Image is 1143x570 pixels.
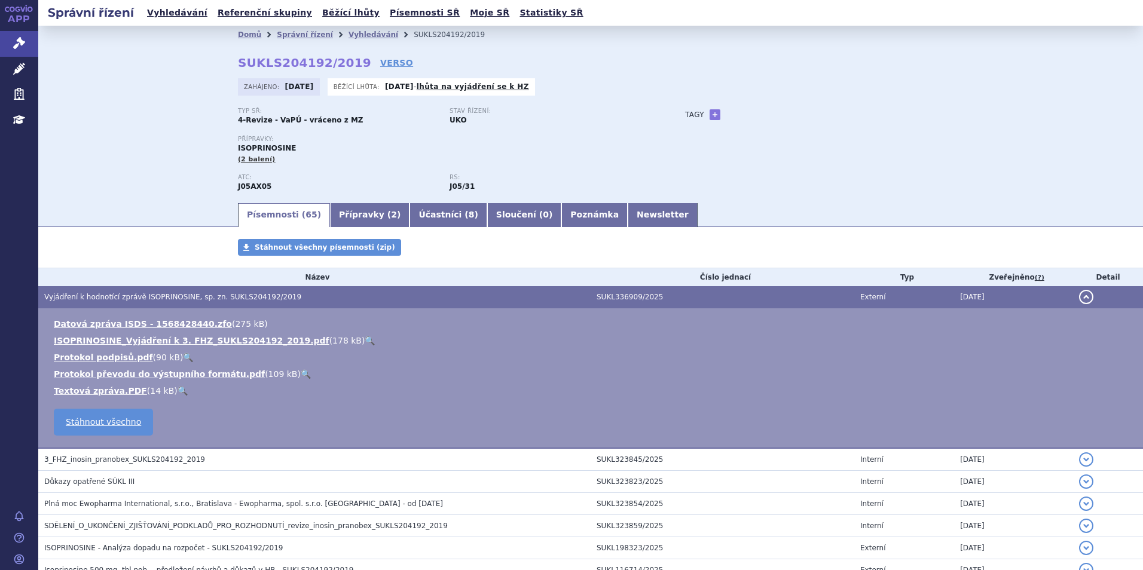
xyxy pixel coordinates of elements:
button: detail [1079,290,1093,304]
abbr: (?) [1035,274,1044,282]
span: 178 kB [332,336,362,345]
a: Písemnosti SŘ [386,5,463,21]
th: Název [38,268,591,286]
li: SUKLS204192/2019 [414,26,500,44]
li: ( ) [54,318,1131,330]
strong: inosin pranobex (methisoprinol) [450,182,475,191]
p: - [385,82,529,91]
a: Textová zpráva.PDF [54,386,147,396]
a: Účastníci (8) [409,203,487,227]
td: [DATE] [954,471,1073,493]
a: VERSO [380,57,413,69]
a: Správní řízení [277,30,333,39]
span: Interní [860,455,884,464]
button: detail [1079,497,1093,511]
a: Stáhnout všechno [54,409,153,436]
a: Protokol převodu do výstupního formátu.pdf [54,369,265,379]
strong: SUKLS204192/2019 [238,56,371,70]
strong: [DATE] [385,82,414,91]
a: 🔍 [178,386,188,396]
span: 3_FHZ_inosin_pranobex_SUKLS204192_2019 [44,455,205,464]
span: 0 [543,210,549,219]
td: [DATE] [954,286,1073,308]
td: SUKL198323/2025 [591,537,854,559]
a: Vyhledávání [349,30,398,39]
td: SUKL323859/2025 [591,515,854,537]
span: 109 kB [268,369,298,379]
span: Interní [860,477,884,486]
a: Poznámka [561,203,628,227]
a: Statistiky SŘ [516,5,586,21]
span: Vyjádření k hodnotící zprávě ISOPRINOSINE, sp. zn. SUKLS204192/2019 [44,293,301,301]
span: 2 [391,210,397,219]
p: Stav řízení: [450,108,649,115]
td: [DATE] [954,515,1073,537]
span: SDĚLENÍ_O_UKONČENÍ_ZJIŠŤOVÁNÍ_PODKLADŮ_PRO_ROZHODNUTÍ_revize_inosin_pranobex_SUKLS204192_2019 [44,522,448,530]
span: Externí [860,544,885,552]
h2: Správní řízení [38,4,143,21]
span: Zahájeno: [244,82,282,91]
td: SUKL323823/2025 [591,471,854,493]
span: Plná moc Ewopharma International, s.r.o., Bratislava - Ewopharma, spol. s.r.o. Praha - od 6.5.2025 [44,499,443,508]
span: Stáhnout všechny písemnosti (zip) [255,243,395,252]
li: ( ) [54,335,1131,347]
p: Přípravky: [238,136,661,143]
p: Typ SŘ: [238,108,438,115]
a: Datová zpráva ISDS - 1568428440.zfo [54,319,232,329]
a: Sloučení (0) [487,203,561,227]
td: [DATE] [954,448,1073,471]
li: ( ) [54,385,1131,397]
button: detail [1079,519,1093,533]
th: Typ [854,268,954,286]
td: [DATE] [954,537,1073,559]
h3: Tagy [685,108,704,122]
td: SUKL323854/2025 [591,493,854,515]
span: 8 [469,210,475,219]
a: + [710,109,720,120]
td: SUKL323845/2025 [591,448,854,471]
a: Běžící lhůty [319,5,383,21]
button: detail [1079,452,1093,467]
th: Číslo jednací [591,268,854,286]
li: ( ) [54,368,1131,380]
span: Interní [860,499,884,508]
a: ISOPRINOSINE_Vyjádření k 3. FHZ_SUKLS204192_2019.pdf [54,336,329,345]
a: Domů [238,30,261,39]
a: Newsletter [628,203,698,227]
strong: [DATE] [285,82,314,91]
span: 275 kB [235,319,264,329]
p: ATC: [238,174,438,181]
span: 65 [305,210,317,219]
span: 90 kB [156,353,180,362]
a: Protokol podpisů.pdf [54,353,153,362]
strong: UKO [450,116,467,124]
a: 🔍 [183,353,193,362]
span: Běžící lhůta: [334,82,382,91]
a: lhůta na vyjádření se k HZ [417,82,529,91]
li: ( ) [54,351,1131,363]
a: Stáhnout všechny písemnosti (zip) [238,239,401,256]
td: SUKL336909/2025 [591,286,854,308]
a: Přípravky (2) [330,203,409,227]
span: Interní [860,522,884,530]
a: Moje SŘ [466,5,513,21]
span: 14 kB [150,386,174,396]
span: (2 balení) [238,155,276,163]
span: Externí [860,293,885,301]
a: Písemnosti (65) [238,203,330,227]
a: 🔍 [301,369,311,379]
button: detail [1079,541,1093,555]
span: ISOPRINOSINE [238,144,296,152]
span: ISOPRINOSINE - Analýza dopadu na rozpočet - SUKLS204192/2019 [44,544,283,552]
p: RS: [450,174,649,181]
button: detail [1079,474,1093,489]
th: Zveřejněno [954,268,1073,286]
td: [DATE] [954,493,1073,515]
a: 🔍 [365,336,375,345]
strong: 4-Revize - VaPÚ - vráceno z MZ [238,116,363,124]
a: Vyhledávání [143,5,211,21]
a: Referenční skupiny [214,5,316,21]
span: Důkazy opatřené SÚKL III [44,477,135,486]
th: Detail [1073,268,1143,286]
strong: INOSIN PRANOBEX [238,182,271,191]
